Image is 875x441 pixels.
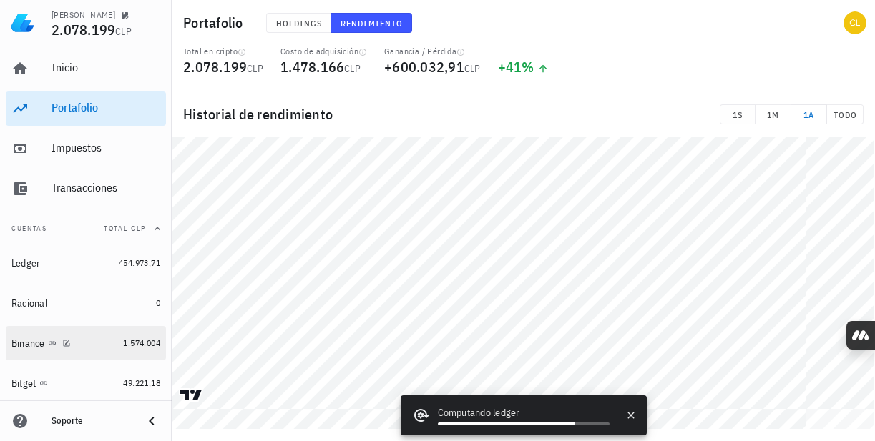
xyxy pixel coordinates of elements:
[52,9,115,21] div: [PERSON_NAME]
[726,109,749,120] span: 1S
[11,377,36,390] div: Bitget
[183,46,263,57] div: Total en cripto
[384,46,481,57] div: Ganancia / Pérdida
[104,224,146,233] span: Total CLP
[52,415,132,427] div: Soporte
[11,297,47,309] div: Racional
[827,104,864,124] button: TODO
[498,60,549,74] div: +41
[115,25,132,38] span: CLP
[11,337,45,350] div: Binance
[123,337,160,348] span: 1.574.004
[761,109,785,120] span: 1M
[247,62,263,75] span: CLP
[6,212,166,246] button: CuentasTotal CLP
[123,377,160,388] span: 49.221,18
[344,62,361,75] span: CLP
[340,18,403,29] span: Rendimiento
[331,13,412,33] button: Rendimiento
[179,388,204,402] a: Charting by TradingView
[797,109,821,120] span: 1A
[11,257,41,269] div: Ledger
[52,20,115,39] span: 2.078.199
[6,326,166,360] a: Binance 1.574.004
[756,104,791,124] button: 1M
[11,11,34,34] img: LedgiFi
[464,62,481,75] span: CLP
[6,366,166,400] a: Bitget 49.221,18
[183,11,249,34] h1: Portafolio
[438,405,610,422] div: Computando ledger
[720,104,756,124] button: 1S
[119,257,160,268] span: 454.973,71
[280,46,367,57] div: Costo de adquisición
[833,109,857,120] span: TODO
[52,61,160,74] div: Inicio
[156,297,160,308] span: 0
[183,57,247,76] span: 2.078.199
[266,13,332,33] button: Holdings
[6,172,166,206] a: Transacciones
[280,57,344,76] span: 1.478.166
[791,104,827,124] button: 1A
[172,91,875,137] div: Historial de rendimiento
[6,132,166,166] a: Impuestos
[6,51,166,86] a: Inicio
[275,18,323,29] span: Holdings
[52,141,160,154] div: Impuestos
[522,57,534,76] span: %
[6,286,166,320] a: Racional 0
[52,101,160,114] div: Portafolio
[6,91,166,126] a: Portafolio
[844,11,866,34] div: avatar
[52,181,160,194] div: Transacciones
[384,57,464,76] span: +600.032,91
[6,246,166,280] a: Ledger 454.973,71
